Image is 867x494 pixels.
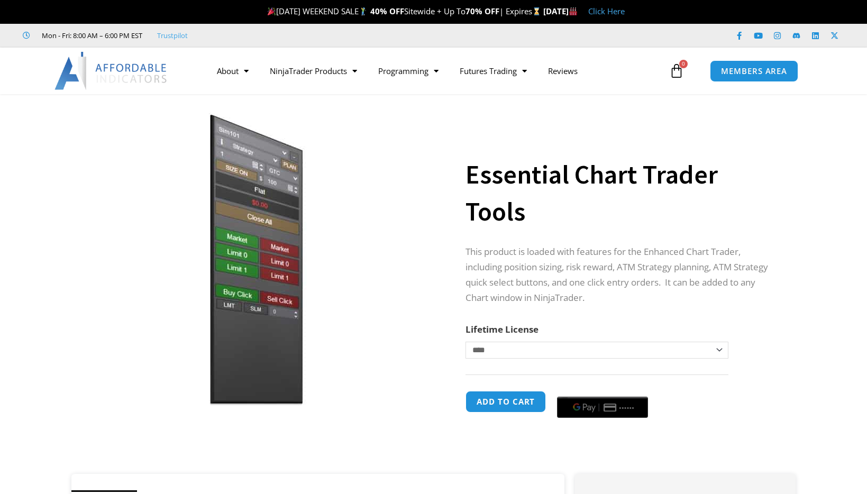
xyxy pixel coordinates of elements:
[39,29,142,42] span: Mon - Fri: 8:00 AM – 6:00 PM EST
[206,59,667,83] nav: Menu
[54,52,168,90] img: LogoAI | Affordable Indicators – NinjaTrader
[370,6,404,16] strong: 40% OFF
[588,6,625,16] a: Click Here
[537,59,588,83] a: Reviews
[533,7,541,15] img: ⌛
[368,59,449,83] a: Programming
[679,60,688,68] span: 0
[466,364,482,371] a: Clear options
[721,67,787,75] span: MEMBERS AREA
[653,56,700,86] a: 0
[265,6,543,16] span: [DATE] WEEKEND SALE Sitewide + Up To | Expires
[466,323,539,335] label: Lifetime License
[569,7,577,15] img: 🏭
[543,6,578,16] strong: [DATE]
[466,6,499,16] strong: 70% OFF
[620,404,636,411] text: ••••••
[710,60,798,82] a: MEMBERS AREA
[359,7,367,15] img: 🏌️‍♂️
[157,29,188,42] a: Trustpilot
[449,59,537,83] a: Futures Trading
[259,59,368,83] a: NinjaTrader Products
[555,389,650,390] iframe: Secure payment input frame
[268,7,276,15] img: 🎉
[86,113,426,405] img: Essential Chart Trader Tools
[206,59,259,83] a: About
[466,244,774,306] p: This product is loaded with features for the Enhanced Chart Trader, including position sizing, ri...
[557,397,648,418] button: Buy with GPay
[466,156,774,230] h1: Essential Chart Trader Tools
[466,391,546,413] button: Add to cart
